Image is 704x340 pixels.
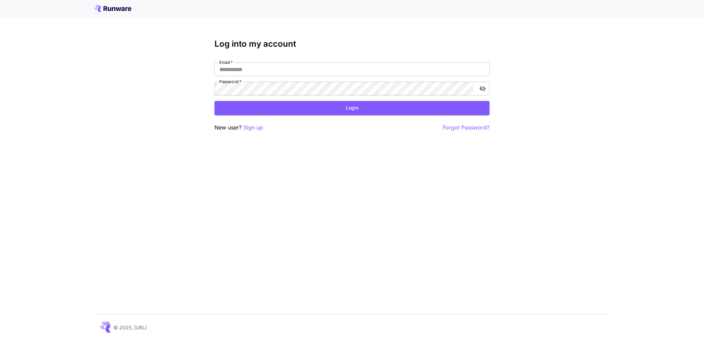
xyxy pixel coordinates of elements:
button: toggle password visibility [476,82,489,95]
h3: Log into my account [214,39,489,49]
button: Forgot Password? [443,123,489,132]
p: New user? [214,123,263,132]
label: Password [219,79,241,84]
label: Email [219,59,233,65]
button: Sign up [243,123,263,132]
button: Login [214,101,489,115]
p: © 2025, [URL] [113,324,147,331]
